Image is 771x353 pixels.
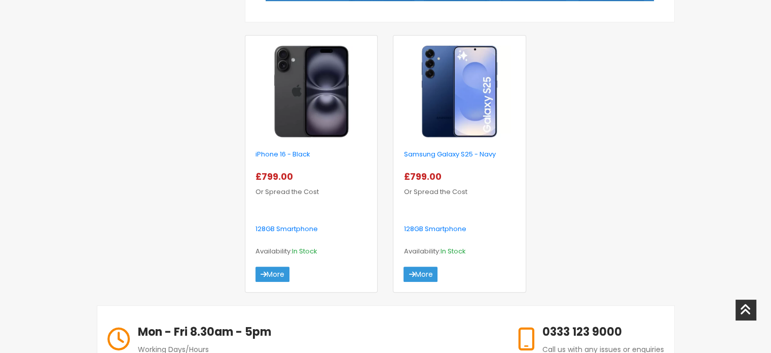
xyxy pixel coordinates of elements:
a: £799.00 [255,173,297,182]
img: samsung-galaxy-s25-navy [408,46,511,137]
p: Or Spread the Cost [255,170,367,199]
h6: 0333 123 9000 [542,324,664,340]
h6: Mon - Fri 8.30am - 5pm [138,324,271,340]
p: 128GB Smartphone [403,222,515,236]
a: More [255,267,289,282]
a: £799.00 [403,173,445,182]
span: £799.00 [403,170,445,183]
img: iphone-16-black [260,46,363,137]
span: In Stock [292,246,317,256]
p: Availability: [255,244,367,259]
a: iPhone 16 - Black [255,149,310,159]
p: Or Spread the Cost [403,170,515,199]
span: In Stock [440,246,465,256]
p: 128GB Smartphone [255,222,367,236]
span: £799.00 [255,170,297,183]
p: Availability: [403,244,515,259]
a: Samsung Galaxy S25 - Navy [403,149,495,159]
a: More [403,267,437,282]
